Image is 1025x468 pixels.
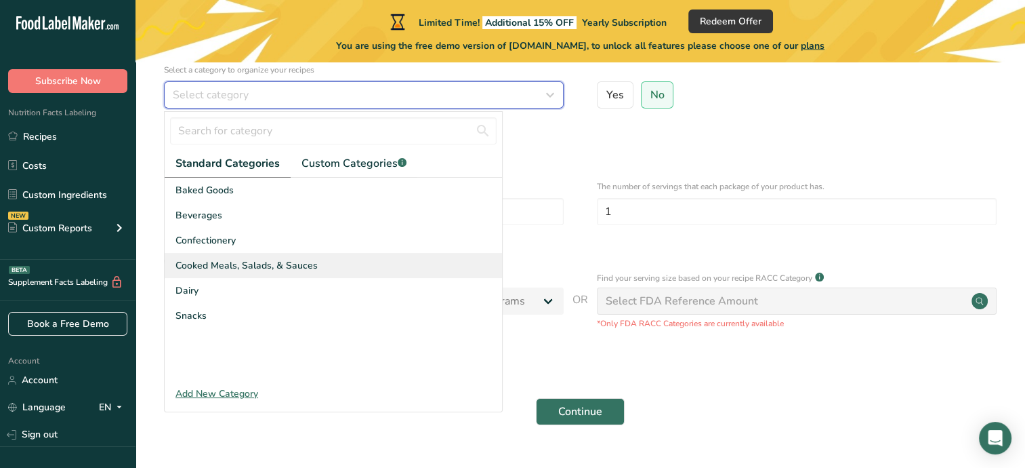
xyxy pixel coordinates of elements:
span: Baked Goods [175,183,234,197]
span: OR [572,292,588,330]
div: BETA [9,266,30,274]
button: Select category [164,81,564,109]
span: Snacks [175,309,207,323]
span: Standard Categories [175,155,280,172]
span: Beverages [175,208,222,222]
span: Yes [606,88,624,102]
div: Custom Reports [8,221,92,235]
button: Redeem Offer [688,9,773,33]
span: Yearly Subscription [582,16,667,29]
p: Find your serving size based on your recipe RACC Category [597,272,812,284]
span: Custom Categories [301,155,406,172]
span: No [650,88,664,102]
div: NEW [8,212,28,220]
div: EN [99,399,127,416]
span: Select category [173,87,249,103]
span: Cooked Meals, Salads, & Sauces [175,258,318,273]
a: Language [8,395,66,419]
span: Dairy [175,284,198,298]
span: Redeem Offer [700,14,761,28]
span: Continue [558,404,602,420]
div: Open Intercom Messenger [979,422,1011,454]
p: The number of servings that each package of your product has. [597,180,997,193]
div: Limited Time! [388,14,667,30]
button: Continue [536,398,625,425]
span: Confectionery [175,233,236,248]
input: Search for category [170,117,497,144]
a: Book a Free Demo [8,312,127,336]
div: Select FDA Reference Amount [606,293,758,309]
span: plans [801,39,824,52]
p: *Only FDA RACC Categories are currently available [597,317,997,330]
span: Subscribe Now [35,74,101,88]
button: Subscribe Now [8,69,127,93]
span: Additional 15% OFF [482,16,577,29]
p: Select a category to organize your recipes [164,64,564,76]
div: Add New Category [165,387,502,401]
span: You are using the free demo version of [DOMAIN_NAME], to unlock all features please choose one of... [336,39,824,53]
